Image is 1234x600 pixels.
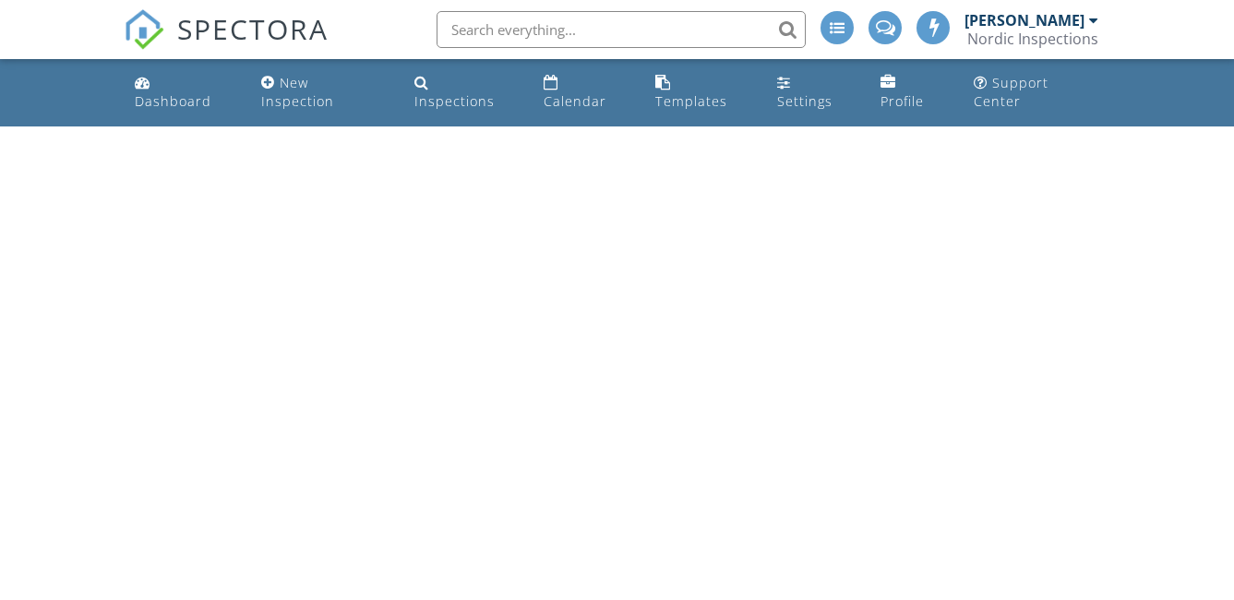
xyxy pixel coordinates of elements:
[770,66,858,119] a: Settings
[407,66,521,119] a: Inspections
[881,92,924,110] div: Profile
[873,66,952,119] a: Profile
[135,92,211,110] div: Dashboard
[966,66,1108,119] a: Support Center
[544,92,606,110] div: Calendar
[261,74,334,110] div: New Inspection
[254,66,393,119] a: New Inspection
[437,11,806,48] input: Search everything...
[964,11,1084,30] div: [PERSON_NAME]
[127,66,239,119] a: Dashboard
[124,9,164,50] img: The Best Home Inspection Software - Spectora
[536,66,633,119] a: Calendar
[177,9,329,48] span: SPECTORA
[414,92,495,110] div: Inspections
[124,25,329,64] a: SPECTORA
[655,92,727,110] div: Templates
[648,66,755,119] a: Templates
[777,92,833,110] div: Settings
[974,74,1048,110] div: Support Center
[967,30,1098,48] div: Nordic Inspections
